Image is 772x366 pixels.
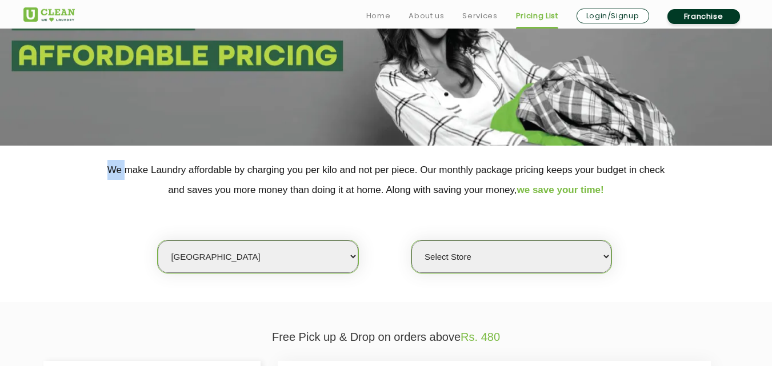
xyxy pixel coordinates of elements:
[366,9,391,23] a: Home
[23,331,749,344] p: Free Pick up & Drop on orders above
[577,9,649,23] a: Login/Signup
[409,9,444,23] a: About us
[517,184,604,195] span: we save your time!
[461,331,500,343] span: Rs. 480
[667,9,740,24] a: Franchise
[23,160,749,200] p: We make Laundry affordable by charging you per kilo and not per piece. Our monthly package pricin...
[516,9,558,23] a: Pricing List
[23,7,75,22] img: UClean Laundry and Dry Cleaning
[462,9,497,23] a: Services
